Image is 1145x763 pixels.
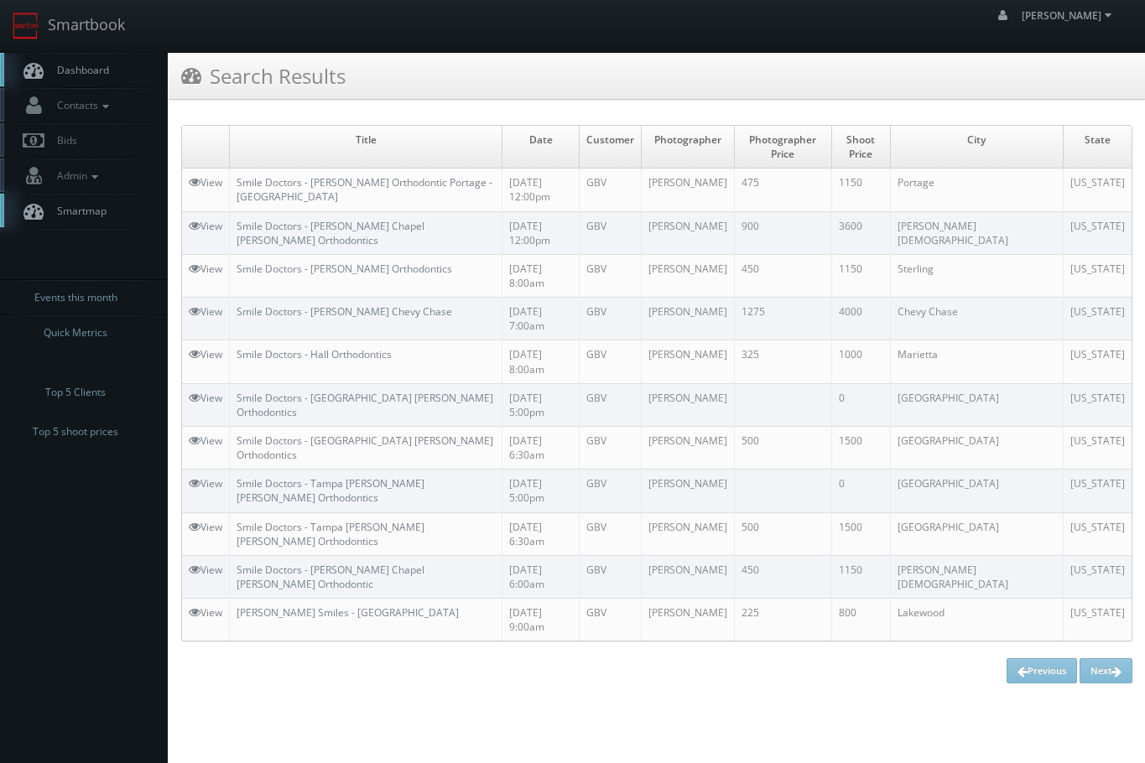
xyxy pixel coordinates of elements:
[13,13,39,39] img: smartbook-logo.png
[49,169,102,183] span: Admin
[502,599,580,641] td: [DATE] 9:00am
[735,254,832,297] td: 450
[237,563,424,591] a: Smile Doctors - [PERSON_NAME] Chapel [PERSON_NAME] Orthodontic
[237,219,424,247] a: Smile Doctors - [PERSON_NAME] Chapel [PERSON_NAME] Orthodontics
[1063,470,1132,512] td: [US_STATE]
[502,555,580,598] td: [DATE] 6:00am
[502,169,580,211] td: [DATE] 12:00pm
[735,555,832,598] td: 450
[890,555,1063,598] td: [PERSON_NAME][DEMOGRAPHIC_DATA]
[49,63,109,77] span: Dashboard
[831,340,890,383] td: 1000
[1063,383,1132,426] td: [US_STATE]
[831,126,890,169] td: Shoot Price
[189,262,222,276] a: View
[580,340,642,383] td: GBV
[502,512,580,555] td: [DATE] 6:30am
[831,512,890,555] td: 1500
[890,470,1063,512] td: [GEOGRAPHIC_DATA]
[890,169,1063,211] td: Portage
[189,605,222,620] a: View
[580,254,642,297] td: GBV
[189,219,222,233] a: View
[44,324,107,341] span: Quick Metrics
[1063,555,1132,598] td: [US_STATE]
[642,254,735,297] td: [PERSON_NAME]
[831,555,890,598] td: 1150
[890,383,1063,426] td: [GEOGRAPHIC_DATA]
[1063,126,1132,169] td: State
[735,298,832,340] td: 1275
[831,254,890,297] td: 1150
[580,126,642,169] td: Customer
[49,204,107,218] span: Smartmap
[502,340,580,383] td: [DATE] 8:00am
[890,340,1063,383] td: Marietta
[831,426,890,469] td: 1500
[890,512,1063,555] td: [GEOGRAPHIC_DATA]
[189,520,222,534] a: View
[1063,298,1132,340] td: [US_STATE]
[890,126,1063,169] td: City
[735,211,832,254] td: 900
[502,298,580,340] td: [DATE] 7:00am
[642,426,735,469] td: [PERSON_NAME]
[49,98,113,112] span: Contacts
[735,599,832,641] td: 225
[189,347,222,361] a: View
[642,383,735,426] td: [PERSON_NAME]
[237,304,452,319] a: Smile Doctors - [PERSON_NAME] Chevy Chase
[237,476,424,505] a: Smile Doctors - Tampa [PERSON_NAME] [PERSON_NAME] Orthodontics
[181,61,346,91] h3: Search Results
[237,605,459,620] a: [PERSON_NAME] Smiles - [GEOGRAPHIC_DATA]
[237,433,493,462] a: Smile Doctors - [GEOGRAPHIC_DATA] [PERSON_NAME] Orthodontics
[642,298,735,340] td: [PERSON_NAME]
[831,211,890,254] td: 3600
[735,512,832,555] td: 500
[580,555,642,598] td: GBV
[502,126,580,169] td: Date
[642,169,735,211] td: [PERSON_NAME]
[890,298,1063,340] td: Chevy Chase
[642,340,735,383] td: [PERSON_NAME]
[189,563,222,577] a: View
[502,426,580,469] td: [DATE] 6:30am
[831,599,890,641] td: 800
[831,470,890,512] td: 0
[33,423,118,440] span: Top 5 shoot prices
[1063,512,1132,555] td: [US_STATE]
[189,304,222,319] a: View
[642,555,735,598] td: [PERSON_NAME]
[502,470,580,512] td: [DATE] 5:00pm
[580,211,642,254] td: GBV
[580,298,642,340] td: GBV
[45,384,106,401] span: Top 5 Clients
[1063,211,1132,254] td: [US_STATE]
[1063,169,1132,211] td: [US_STATE]
[237,262,452,276] a: Smile Doctors - [PERSON_NAME] Orthodontics
[1063,254,1132,297] td: [US_STATE]
[580,512,642,555] td: GBV
[502,383,580,426] td: [DATE] 5:00pm
[890,211,1063,254] td: [PERSON_NAME][DEMOGRAPHIC_DATA]
[189,391,222,405] a: View
[642,470,735,512] td: [PERSON_NAME]
[735,169,832,211] td: 475
[735,126,832,169] td: Photographer Price
[580,169,642,211] td: GBV
[642,512,735,555] td: [PERSON_NAME]
[890,426,1063,469] td: [GEOGRAPHIC_DATA]
[580,470,642,512] td: GBV
[642,211,735,254] td: [PERSON_NAME]
[642,599,735,641] td: [PERSON_NAME]
[49,133,77,148] span: Bids
[890,254,1063,297] td: Sterling
[642,126,735,169] td: Photographer
[502,254,580,297] td: [DATE] 8:00am
[735,340,832,383] td: 325
[890,599,1063,641] td: Lakewood
[189,433,222,448] a: View
[580,599,642,641] td: GBV
[237,520,424,548] a: Smile Doctors - Tampa [PERSON_NAME] [PERSON_NAME] Orthodontics
[735,426,832,469] td: 500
